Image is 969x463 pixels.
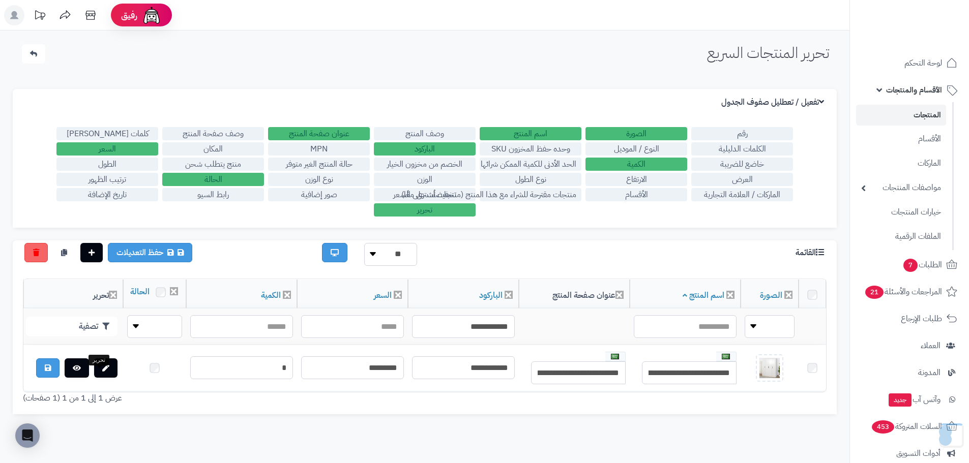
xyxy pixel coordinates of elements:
[585,127,687,140] label: الصورة
[921,338,941,353] span: العملاء
[268,142,370,156] label: MPN
[691,142,793,156] label: الكلمات الدليلية
[856,226,946,248] a: الملفات الرقمية
[162,158,264,171] label: منتج يتطلب شحن
[886,83,942,97] span: الأقسام والمنتجات
[374,127,476,140] label: وصف المنتج
[722,354,730,359] img: العربية
[162,173,264,186] label: الحالة
[856,333,963,358] a: العملاء
[268,158,370,171] label: حالة المنتج الغير متوفر
[374,289,392,301] a: السعر
[691,173,793,186] label: العرض
[901,312,942,326] span: طلبات الإرجاع
[268,127,370,140] label: عنوان صفحة المنتج
[585,173,687,186] label: الارتفاع
[888,392,941,407] span: وآتس آب
[904,56,942,70] span: لوحة التحكم
[856,177,946,199] a: مواصفات المنتجات
[585,188,687,201] label: الأقسام
[871,419,942,434] span: السلات المتروكة
[374,173,476,186] label: الوزن
[611,354,619,359] img: العربية
[268,188,370,201] label: صور إضافية
[903,259,918,272] span: 7
[585,158,687,171] label: الكمية
[130,286,150,298] a: الحالة
[261,289,281,301] a: الكمية
[864,285,942,299] span: المراجعات والأسئلة
[856,387,963,412] a: وآتس آبجديد
[683,289,724,301] a: اسم المنتج
[56,142,158,156] label: السعر
[865,286,884,299] span: 21
[480,142,581,156] label: وحده حفظ المخزون SKU
[856,201,946,223] a: خيارات المنتجات
[56,158,158,171] label: الطول
[856,152,946,174] a: الماركات
[585,142,687,156] label: النوع / الموديل
[121,9,137,21] span: رفيق
[480,173,581,186] label: نوع الطول
[374,188,476,201] label: تخفيضات على السعر
[856,360,963,385] a: المدونة
[162,142,264,156] label: المكان
[89,355,109,366] div: تحرير
[721,98,827,107] h3: تفعيل / تعطليل صفوف الجدول
[26,317,118,336] button: تصفية
[691,127,793,140] label: رقم
[856,306,963,331] a: طلبات الإرجاع
[856,105,946,126] a: المنتجات
[162,127,264,140] label: وصف صفحة المنتج
[902,258,942,272] span: الطلبات
[374,142,476,156] label: الباركود
[162,188,264,201] label: رابط السيو
[872,420,894,434] span: 453
[56,173,158,186] label: ترتيب الظهور
[268,173,370,186] label: نوع الوزن
[27,5,52,28] a: تحديثات المنصة
[480,127,581,140] label: اسم المنتج
[691,158,793,171] label: خاضع للضريبة
[56,127,158,140] label: كلمات [PERSON_NAME]
[918,365,941,380] span: المدونة
[856,253,963,277] a: الطلبات7
[479,289,503,301] a: الباركود
[856,51,963,75] a: لوحة التحكم
[480,188,581,201] label: منتجات مقترحة للشراء مع هذا المنتج (منتجات تُشترى معًا)
[856,280,963,304] a: المراجعات والأسئلة21
[374,158,476,171] label: الخصم من مخزون الخيار
[15,392,425,404] div: عرض 1 إلى 1 من 1 (1 صفحات)
[56,188,158,201] label: تاريخ الإضافة
[519,280,630,308] th: عنوان صفحة المنتج
[707,44,829,61] h1: تحرير المنتجات السريع
[480,158,581,171] label: الحد الأدنى للكمية الممكن شرائها
[141,5,162,25] img: ai-face.png
[15,423,40,448] div: Open Intercom Messenger
[760,289,782,301] a: الصورة
[796,248,827,258] h3: القائمة
[108,243,192,262] a: حفظ التعديلات
[889,393,912,407] span: جديد
[691,188,793,201] label: الماركات / العلامة التجارية
[896,446,941,460] span: أدوات التسويق
[856,414,963,439] a: السلات المتروكة453
[856,128,946,150] a: الأقسام
[374,203,476,217] label: تحرير
[23,280,123,308] th: تحرير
